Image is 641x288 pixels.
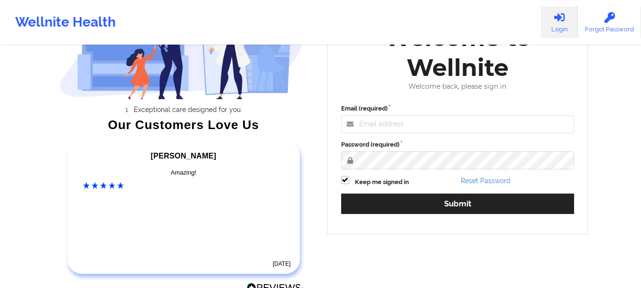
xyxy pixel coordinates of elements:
div: Welcome to Wellnite [334,23,581,83]
span: [PERSON_NAME] [151,152,216,160]
a: Login [541,7,578,38]
div: Amazing! [83,168,284,177]
time: [DATE] [273,260,291,267]
label: Keep me signed in [355,177,409,187]
div: Our Customers Love Us [60,120,307,130]
button: Submit [341,194,575,214]
li: Exceptional care designed for you. [68,106,307,113]
div: Welcome back, please sign in [334,83,581,91]
label: Password (required) [341,140,575,149]
a: Reset Password [461,177,511,185]
a: Forgot Password [578,7,641,38]
label: Email (required) [341,104,575,113]
input: Email address [341,115,575,133]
